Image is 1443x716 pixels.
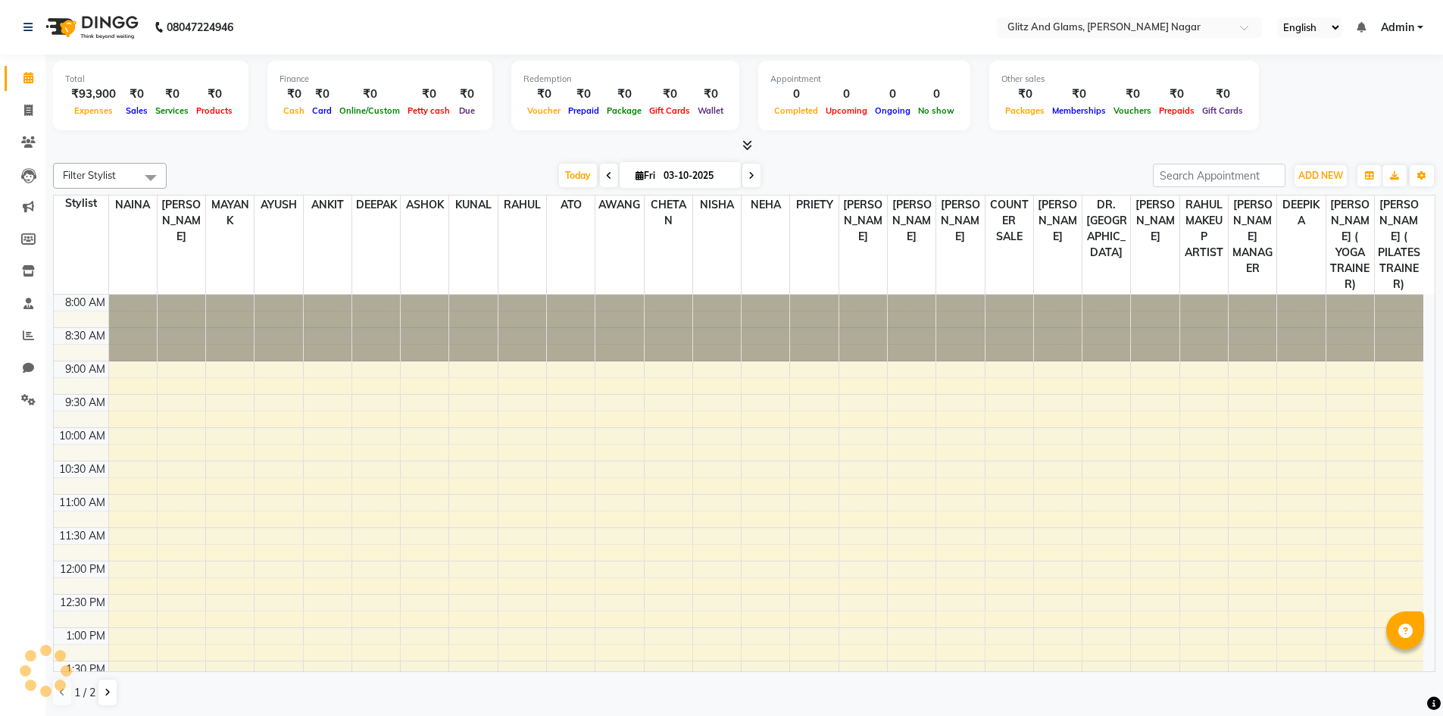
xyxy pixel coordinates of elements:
[1048,105,1110,116] span: Memberships
[1082,195,1130,262] span: DR. [GEOGRAPHIC_DATA]
[1110,105,1155,116] span: Vouchers
[1155,86,1198,103] div: ₹0
[56,428,108,444] div: 10:00 AM
[1001,105,1048,116] span: Packages
[523,73,727,86] div: Redemption
[659,164,735,187] input: 2025-10-03
[454,86,480,103] div: ₹0
[65,86,122,103] div: ₹93,900
[1375,195,1423,294] span: [PERSON_NAME] ( PILATES TRAINER)
[62,328,108,344] div: 8:30 AM
[871,105,914,116] span: Ongoing
[404,105,454,116] span: Petty cash
[770,86,822,103] div: 0
[742,195,789,214] span: NEHA
[57,561,108,577] div: 12:00 PM
[1001,86,1048,103] div: ₹0
[822,105,871,116] span: Upcoming
[595,195,643,214] span: AWANG
[336,105,404,116] span: Online/Custom
[404,86,454,103] div: ₹0
[498,195,546,214] span: RAHUL
[56,495,108,511] div: 11:00 AM
[62,395,108,411] div: 9:30 AM
[57,595,108,611] div: 12:30 PM
[65,73,236,86] div: Total
[192,105,236,116] span: Products
[1295,165,1347,186] button: ADD NEW
[645,195,692,230] span: CHETAN
[822,86,871,103] div: 0
[790,195,838,214] span: PRIETY
[1198,86,1247,103] div: ₹0
[206,195,254,230] span: MAYANK
[62,295,108,311] div: 8:00 AM
[1001,73,1247,86] div: Other sales
[63,628,108,644] div: 1:00 PM
[1326,195,1374,294] span: [PERSON_NAME] ( YOGA TRAINER)
[122,86,151,103] div: ₹0
[280,105,308,116] span: Cash
[547,195,595,214] span: ATO
[1277,195,1325,230] span: DEEPIKA
[280,73,480,86] div: Finance
[1298,170,1343,181] span: ADD NEW
[564,86,603,103] div: ₹0
[693,195,741,214] span: NISHA
[74,685,95,701] span: 1 / 2
[985,195,1033,246] span: COUNTER SALE
[1034,195,1082,246] span: [PERSON_NAME]
[564,105,603,116] span: Prepaid
[308,105,336,116] span: Card
[455,105,479,116] span: Due
[694,86,727,103] div: ₹0
[632,170,659,181] span: Fri
[62,361,108,377] div: 9:00 AM
[401,195,448,214] span: ASHOK
[770,73,958,86] div: Appointment
[871,86,914,103] div: 0
[645,105,694,116] span: Gift Cards
[1155,105,1198,116] span: Prepaids
[109,195,157,214] span: NAINA
[158,195,205,246] span: [PERSON_NAME]
[63,169,116,181] span: Filter Stylist
[39,6,142,48] img: logo
[280,86,308,103] div: ₹0
[1198,105,1247,116] span: Gift Cards
[336,86,404,103] div: ₹0
[1381,20,1414,36] span: Admin
[559,164,597,187] span: Today
[645,86,694,103] div: ₹0
[523,105,564,116] span: Voucher
[122,105,151,116] span: Sales
[304,195,351,214] span: ANKIT
[839,195,887,246] span: [PERSON_NAME]
[255,195,302,214] span: AYUSH
[770,105,822,116] span: Completed
[914,86,958,103] div: 0
[1153,164,1285,187] input: Search Appointment
[1180,195,1228,262] span: RAHUL MAKEUP ARTIST
[694,105,727,116] span: Wallet
[936,195,984,246] span: [PERSON_NAME]
[1048,86,1110,103] div: ₹0
[192,86,236,103] div: ₹0
[1131,195,1179,246] span: [PERSON_NAME]
[151,105,192,116] span: Services
[167,6,233,48] b: 08047224946
[308,86,336,103] div: ₹0
[151,86,192,103] div: ₹0
[1229,195,1276,278] span: [PERSON_NAME] MANAGER
[70,105,117,116] span: Expenses
[888,195,935,246] span: [PERSON_NAME]
[603,86,645,103] div: ₹0
[56,528,108,544] div: 11:30 AM
[523,86,564,103] div: ₹0
[56,461,108,477] div: 10:30 AM
[54,195,108,211] div: Stylist
[63,661,108,677] div: 1:30 PM
[352,195,400,214] span: DEEPAK
[1110,86,1155,103] div: ₹0
[603,105,645,116] span: Package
